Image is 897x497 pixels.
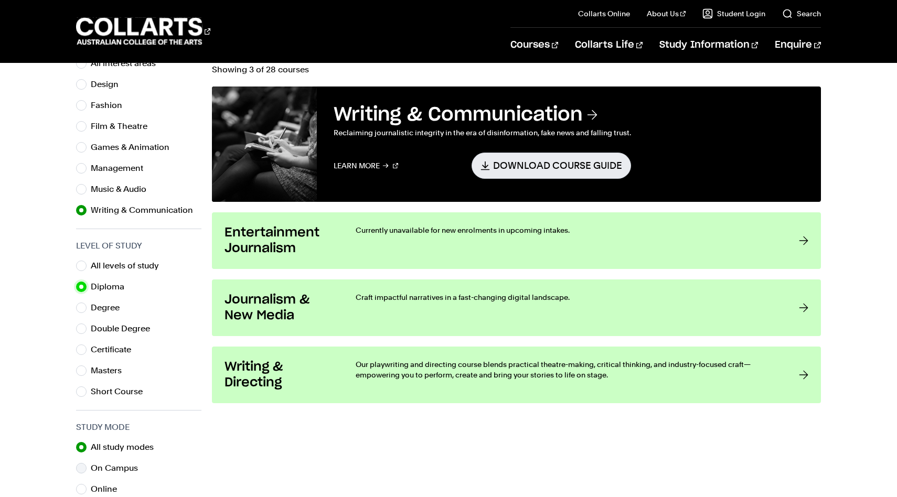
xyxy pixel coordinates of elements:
label: Double Degree [91,321,158,336]
p: Reclaiming journalistic integrity in the era of disinformation, fake news and falling trust. [334,126,631,139]
p: Craft impactful narratives in a fast-changing digital landscape. [356,292,777,302]
a: Study Information [659,28,758,62]
label: Certificate [91,342,140,357]
label: Fashion [91,98,131,113]
div: Go to homepage [76,16,210,46]
label: Short Course [91,384,151,399]
h3: Study Mode [76,421,201,434]
h3: Level of Study [76,240,201,252]
a: Student Login [702,8,765,19]
a: Search [782,8,821,19]
a: Collarts Life [575,28,643,62]
label: Music & Audio [91,182,155,197]
label: All levels of study [91,258,167,273]
a: Download Course Guide [472,153,631,178]
p: Currently unavailable for new enrolments in upcoming intakes. [356,225,777,235]
label: Design [91,77,127,92]
h3: Writing & Communication [334,103,631,126]
a: Enquire [775,28,820,62]
label: Games & Animation [91,140,178,155]
a: Journalism & New Media Craft impactful narratives in a fast-changing digital landscape. [212,279,820,336]
a: Learn More [334,153,398,178]
p: Our playwriting and directing course blends practical theatre-making, critical thinking, and indu... [356,359,777,380]
a: About Us [647,8,686,19]
label: Degree [91,300,128,315]
label: All interest areas [91,56,164,71]
label: Diploma [91,279,133,294]
a: Writing & Directing Our playwriting and directing course blends practical theatre-making, critica... [212,347,820,403]
a: Courses [510,28,558,62]
label: On Campus [91,461,146,476]
p: Showing 3 of 28 courses [212,66,820,74]
label: Management [91,161,152,176]
a: Collarts Online [578,8,630,19]
label: Masters [91,363,130,378]
label: Writing & Communication [91,203,201,218]
h3: Journalism & New Media [225,292,335,323]
h3: Entertainment Journalism [225,225,335,256]
label: All study modes [91,440,162,455]
a: Entertainment Journalism Currently unavailable for new enrolments in upcoming intakes. [212,212,820,269]
label: Online [91,482,125,496]
h3: Writing & Directing [225,359,335,391]
img: Writing & Communication [212,87,317,202]
label: Film & Theatre [91,119,156,134]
